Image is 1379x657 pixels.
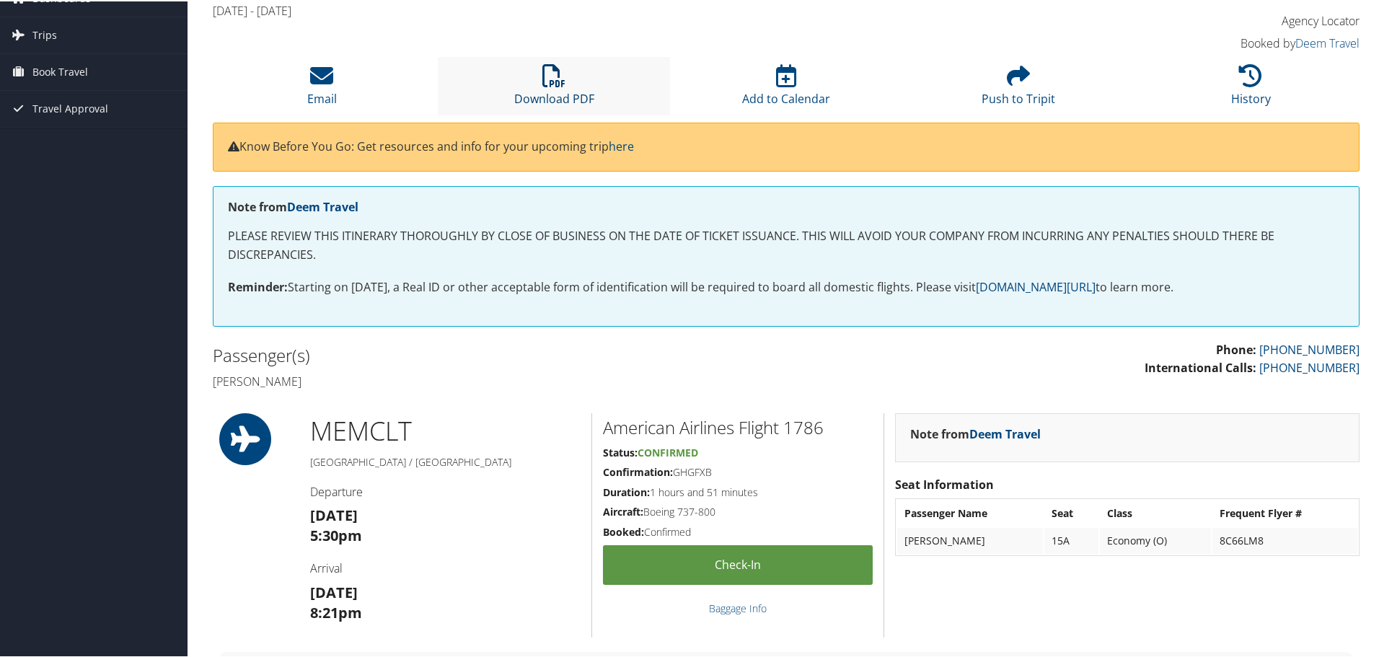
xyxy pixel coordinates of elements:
a: Add to Calendar [742,71,830,105]
a: Deem Travel [287,198,358,213]
a: [PHONE_NUMBER] [1259,340,1360,356]
a: Deem Travel [969,425,1041,441]
p: Know Before You Go: Get resources and info for your upcoming trip [228,136,1344,155]
strong: Seat Information [895,475,994,491]
a: Baggage Info [709,600,767,614]
h4: Booked by [1089,34,1360,50]
h1: MEM CLT [310,412,581,448]
a: Push to Tripit [982,71,1055,105]
h5: [GEOGRAPHIC_DATA] / [GEOGRAPHIC_DATA] [310,454,581,468]
strong: Booked: [603,524,644,537]
td: 8C66LM8 [1212,526,1357,552]
h4: [PERSON_NAME] [213,372,775,388]
h2: American Airlines Flight 1786 [603,414,873,438]
a: Check-in [603,544,873,583]
a: [DOMAIN_NAME][URL] [976,278,1096,294]
h5: 1 hours and 51 minutes [603,484,873,498]
strong: International Calls: [1145,358,1256,374]
th: Class [1100,499,1211,525]
h4: Departure [310,482,581,498]
h4: Arrival [310,559,581,575]
h4: Agency Locator [1089,12,1360,27]
strong: Phone: [1216,340,1256,356]
strong: 8:21pm [310,601,362,621]
strong: [DATE] [310,581,358,601]
th: Frequent Flyer # [1212,499,1357,525]
strong: Note from [228,198,358,213]
strong: Note from [910,425,1041,441]
a: History [1231,71,1271,105]
span: Travel Approval [32,89,108,125]
h5: GHGFXB [603,464,873,478]
strong: Aircraft: [603,503,643,517]
strong: Status: [603,444,638,458]
a: Email [307,71,337,105]
span: Book Travel [32,53,88,89]
strong: Reminder: [228,278,288,294]
td: [PERSON_NAME] [897,526,1043,552]
a: Download PDF [514,71,594,105]
a: [PHONE_NUMBER] [1259,358,1360,374]
th: Seat [1044,499,1098,525]
strong: 5:30pm [310,524,362,544]
h5: Confirmed [603,524,873,538]
strong: [DATE] [310,504,358,524]
p: Starting on [DATE], a Real ID or other acceptable form of identification will be required to boar... [228,277,1344,296]
span: Confirmed [638,444,698,458]
strong: Duration: [603,484,650,498]
h4: [DATE] - [DATE] [213,1,1067,17]
span: Trips [32,16,57,52]
td: Economy (O) [1100,526,1211,552]
p: PLEASE REVIEW THIS ITINERARY THOROUGHLY BY CLOSE OF BUSINESS ON THE DATE OF TICKET ISSUANCE. THIS... [228,226,1344,263]
strong: Confirmation: [603,464,673,477]
a: Deem Travel [1295,34,1360,50]
a: here [609,137,634,153]
th: Passenger Name [897,499,1043,525]
h2: Passenger(s) [213,342,775,366]
h5: Boeing 737-800 [603,503,873,518]
td: 15A [1044,526,1098,552]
